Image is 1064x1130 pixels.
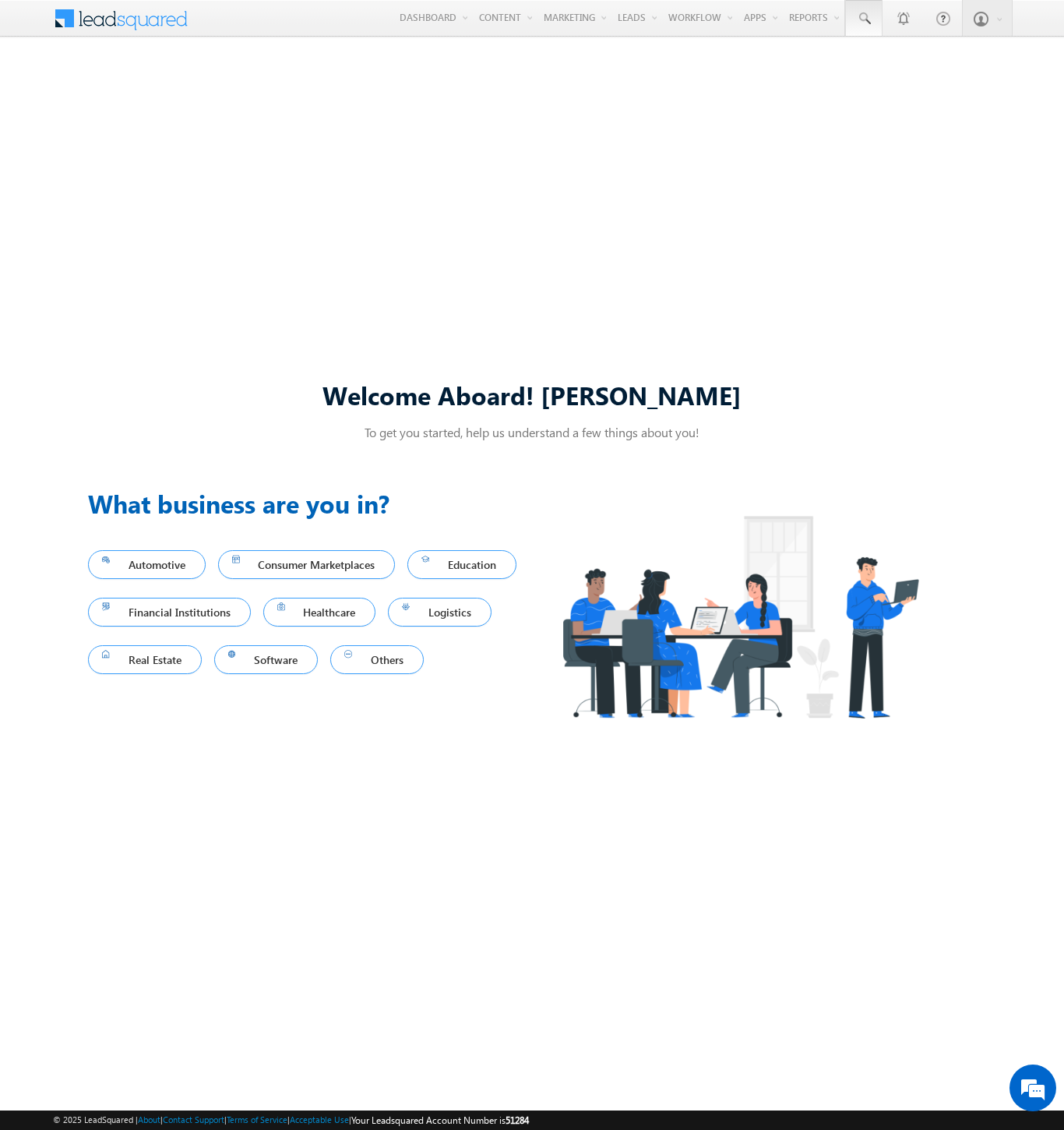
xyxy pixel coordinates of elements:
[351,1114,529,1126] span: Your Leadsquared Account Number is
[277,602,362,623] span: Healthcare
[227,1114,287,1125] a: Terms of Service
[53,1113,529,1128] span: © 2025 LeadSquared | | | | |
[421,554,502,575] span: Education
[102,602,237,623] span: Financial Institutions
[102,649,188,670] span: Real Estate
[88,424,976,440] p: To get you started, help us understand a few things about you!
[344,649,410,670] span: Others
[232,554,382,575] span: Consumer Marketplaces
[290,1114,349,1125] a: Acceptable Use
[532,485,948,749] img: Industry.png
[228,649,305,670] span: Software
[88,378,976,411] div: Welcome Aboard! [PERSON_NAME]
[402,602,477,623] span: Logistics
[88,485,532,522] h3: What business are you in?
[163,1114,224,1125] a: Contact Support
[138,1114,160,1125] a: About
[506,1114,529,1126] span: 51284
[102,554,192,575] span: Automotive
